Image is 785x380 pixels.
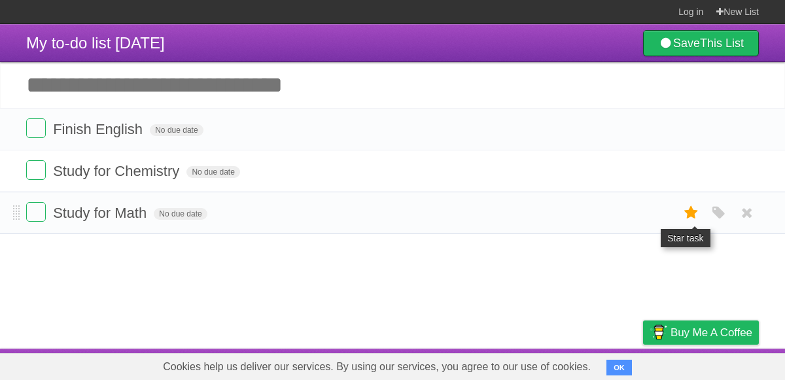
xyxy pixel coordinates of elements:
span: Cookies help us deliver our services. By using our services, you agree to our use of cookies. [150,354,604,380]
img: Buy me a coffee [650,321,667,343]
span: Buy me a coffee [671,321,752,344]
a: SaveThis List [643,30,759,56]
span: No due date [150,124,203,136]
a: Buy me a coffee [643,320,759,345]
span: Study for Chemistry [53,163,183,179]
button: OK [606,360,632,375]
a: About [469,352,497,377]
a: Developers [512,352,565,377]
a: Terms [582,352,610,377]
b: This List [700,37,744,50]
span: Study for Math [53,205,150,221]
span: My to-do list [DATE] [26,34,165,52]
span: No due date [186,166,239,178]
label: Done [26,202,46,222]
span: No due date [154,208,207,220]
label: Done [26,160,46,180]
a: Privacy [626,352,660,377]
label: Done [26,118,46,138]
span: Finish English [53,121,146,137]
label: Star task [679,202,704,224]
a: Suggest a feature [676,352,759,377]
